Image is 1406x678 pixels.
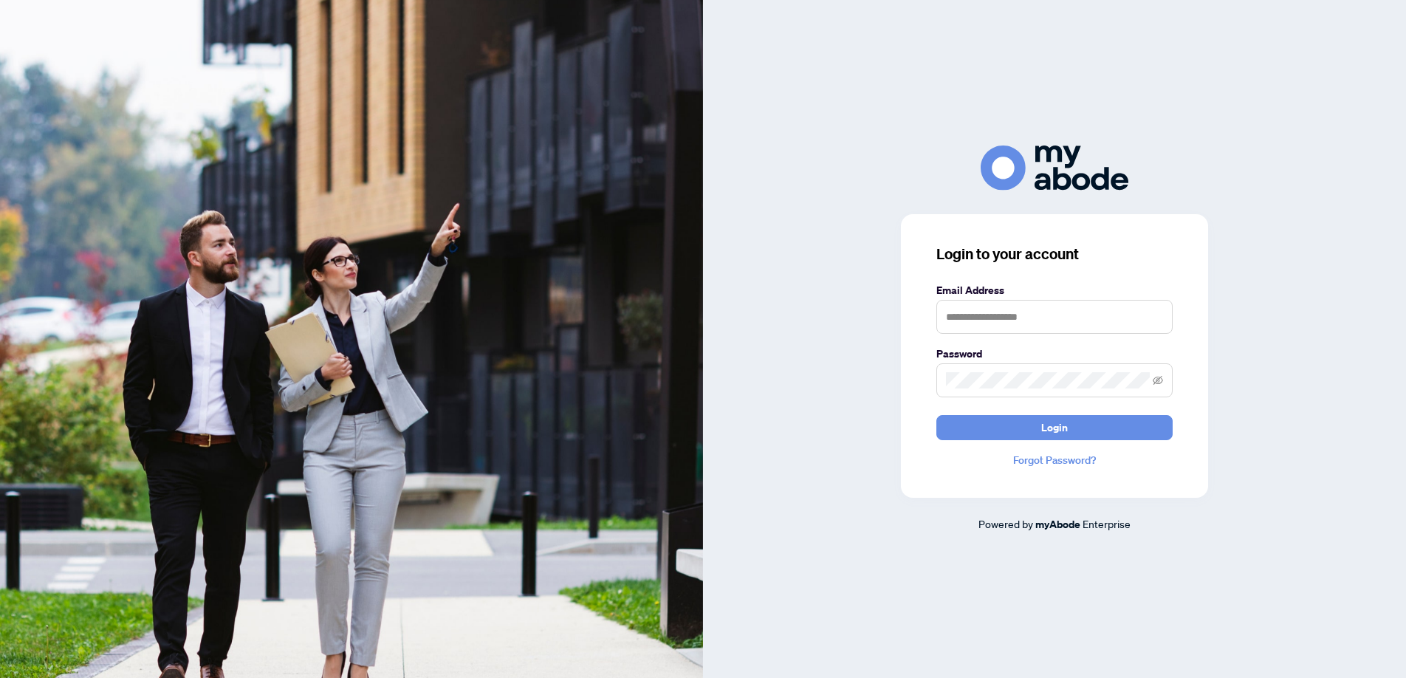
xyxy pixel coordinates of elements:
span: Enterprise [1083,517,1131,530]
span: Powered by [978,517,1033,530]
label: Email Address [936,282,1173,298]
button: Login [936,415,1173,440]
a: Forgot Password? [936,452,1173,468]
span: eye-invisible [1153,375,1163,386]
a: myAbode [1035,516,1080,533]
h3: Login to your account [936,244,1173,264]
span: Login [1041,416,1068,439]
label: Password [936,346,1173,362]
img: ma-logo [981,145,1128,191]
